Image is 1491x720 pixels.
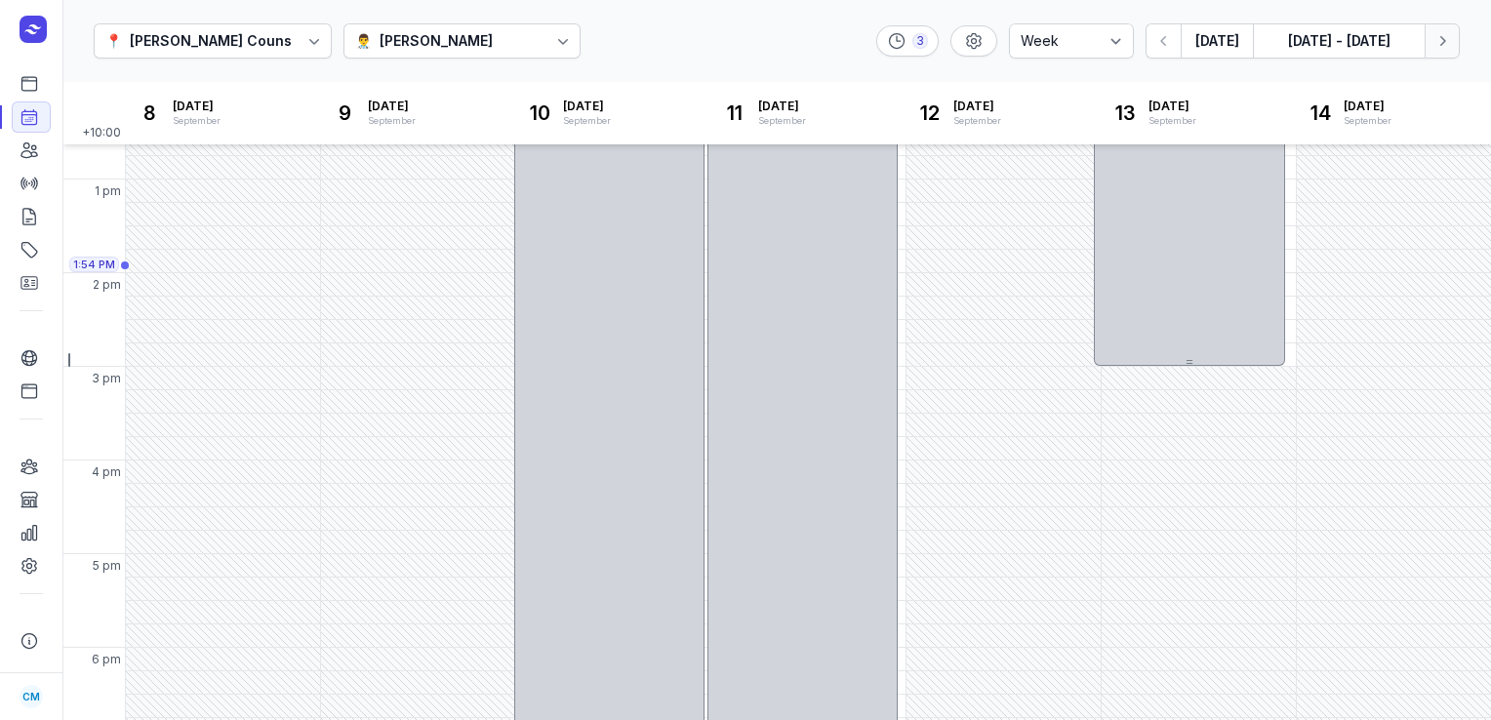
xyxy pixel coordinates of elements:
div: 12 [914,98,946,129]
div: 👨‍⚕️ [355,29,372,53]
div: September [1344,114,1391,128]
div: 11 [719,98,750,129]
span: [DATE] [953,99,1001,114]
div: September [1148,114,1196,128]
div: 📍 [105,29,122,53]
span: 4 pm [92,464,121,480]
span: [DATE] [1148,99,1196,114]
div: 10 [524,98,555,129]
div: 8 [134,98,165,129]
div: September [758,114,806,128]
div: [PERSON_NAME] [380,29,493,53]
button: [DATE] [1181,23,1253,59]
span: +10:00 [82,125,125,144]
div: September [563,114,611,128]
div: [PERSON_NAME] Counselling [130,29,330,53]
span: [DATE] [368,99,416,114]
span: 2 pm [93,277,121,293]
span: [DATE] [758,99,806,114]
span: CM [22,685,40,708]
div: September [368,114,416,128]
span: 1:54 PM [73,257,115,272]
span: [DATE] [1344,99,1391,114]
span: [DATE] [173,99,221,114]
span: [DATE] [563,99,611,114]
div: 13 [1109,98,1141,129]
span: 6 pm [92,652,121,667]
div: September [173,114,221,128]
span: 3 pm [92,371,121,386]
div: 3 [912,33,928,49]
span: 5 pm [93,558,121,574]
div: September [953,114,1001,128]
div: 9 [329,98,360,129]
button: [DATE] - [DATE] [1253,23,1425,59]
div: 14 [1305,98,1336,129]
span: 1 pm [95,183,121,199]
